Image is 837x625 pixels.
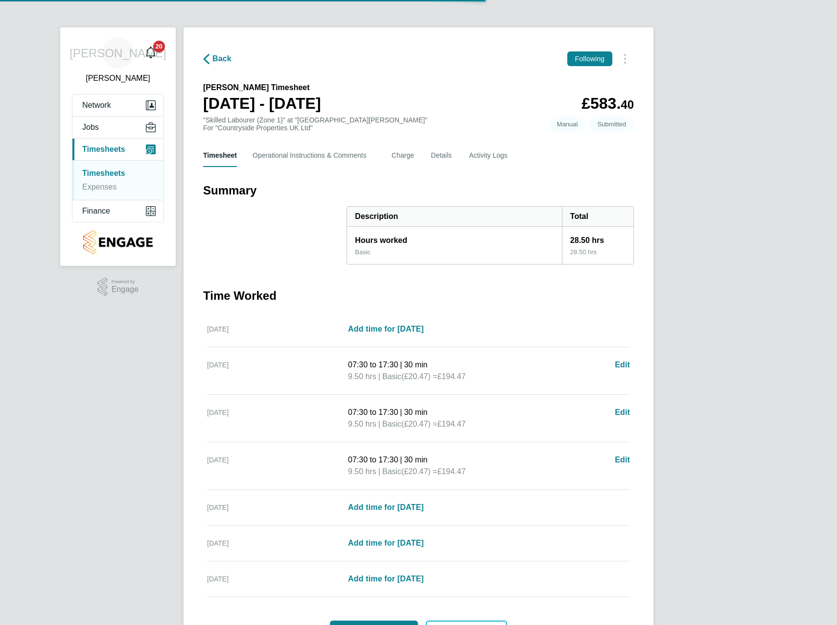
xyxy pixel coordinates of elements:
span: (£20.47) = [401,467,437,476]
span: (£20.47) = [401,372,437,381]
button: Timesheets [72,139,163,160]
span: Edit [615,361,630,369]
span: Add time for [DATE] [348,539,424,547]
span: Powered by [112,278,139,286]
span: Edit [615,456,630,464]
div: [DATE] [207,323,348,335]
div: Total [562,207,633,226]
nav: Main navigation [60,27,176,266]
div: 28.50 hrs [562,248,633,264]
span: Engage [112,286,139,294]
span: | [378,467,380,476]
div: [DATE] [207,537,348,549]
span: | [400,456,402,464]
span: Basic [382,466,401,478]
span: Edit [615,408,630,416]
span: | [400,361,402,369]
span: Add time for [DATE] [348,325,424,333]
div: 28.50 hrs [562,227,633,248]
span: Following [575,55,604,63]
span: | [378,372,380,381]
a: Go to home page [72,230,164,254]
a: Edit [615,359,630,371]
a: Powered byEngage [97,278,139,296]
a: 20 [141,37,161,69]
span: | [400,408,402,416]
div: For "Countryside Properties UK Ltd" [203,124,427,132]
span: 9.50 hrs [348,372,376,381]
div: [DATE] [207,359,348,383]
h2: [PERSON_NAME] Timesheet [203,82,321,94]
span: [PERSON_NAME] [70,47,166,59]
span: | [378,420,380,428]
span: £194.47 [437,467,465,476]
a: Add time for [DATE] [348,573,424,585]
img: countryside-properties-logo-retina.png [83,230,152,254]
div: Description [347,207,562,226]
button: Back [203,52,232,65]
a: Edit [615,407,630,418]
button: Following [567,51,612,66]
a: Add time for [DATE] [348,323,424,335]
button: Charge [392,144,415,167]
span: Add time for [DATE] [348,575,424,583]
span: 9.50 hrs [348,420,376,428]
a: Timesheets [82,169,125,177]
span: This timesheet was manually created. [549,117,586,132]
div: Hours worked [347,227,562,248]
span: Timesheets [82,145,125,154]
div: [DATE] [207,573,348,585]
span: Jobs [82,123,99,132]
span: (£20.47) = [401,420,437,428]
div: [DATE] [207,407,348,430]
a: Edit [615,454,630,466]
span: 30 min [404,361,427,369]
span: Basic [382,371,401,383]
span: Back [212,53,232,65]
div: "Skilled Labourer (Zone 1)" at "[GEOGRAPHIC_DATA][PERSON_NAME]" [203,116,427,132]
button: Details [431,144,453,167]
div: [DATE] [207,502,348,513]
span: 07:30 to 17:30 [348,456,398,464]
button: Finance [72,200,163,222]
span: £194.47 [437,372,465,381]
div: Summary [347,206,634,264]
a: Expenses [82,183,116,191]
span: 30 min [404,456,427,464]
button: Network [72,95,163,116]
span: £194.47 [437,420,465,428]
button: Timesheets Menu [616,51,634,66]
span: 07:30 to 17:30 [348,408,398,416]
a: Add time for [DATE] [348,502,424,513]
span: 40 [621,98,634,111]
span: 9.50 hrs [348,467,376,476]
h3: Time Worked [203,288,634,304]
button: Jobs [72,117,163,138]
button: Operational Instructions & Comments [253,144,376,167]
span: Network [82,101,111,110]
span: James Archer [72,72,164,84]
span: 20 [153,41,165,52]
h1: [DATE] - [DATE] [203,94,321,113]
span: Basic [382,418,401,430]
span: Finance [82,207,110,216]
div: [DATE] [207,454,348,478]
span: Add time for [DATE] [348,503,424,511]
a: [PERSON_NAME][PERSON_NAME] [72,37,164,84]
span: 30 min [404,408,427,416]
span: This timesheet is Submitted. [589,117,634,132]
button: Activity Logs [469,144,512,167]
span: 07:30 to 17:30 [348,361,398,369]
div: Basic [355,248,371,256]
button: Timesheet [203,144,237,167]
h3: Summary [203,183,634,198]
app-decimal: £583. [581,95,634,112]
a: Add time for [DATE] [348,537,424,549]
div: Timesheets [72,160,163,200]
